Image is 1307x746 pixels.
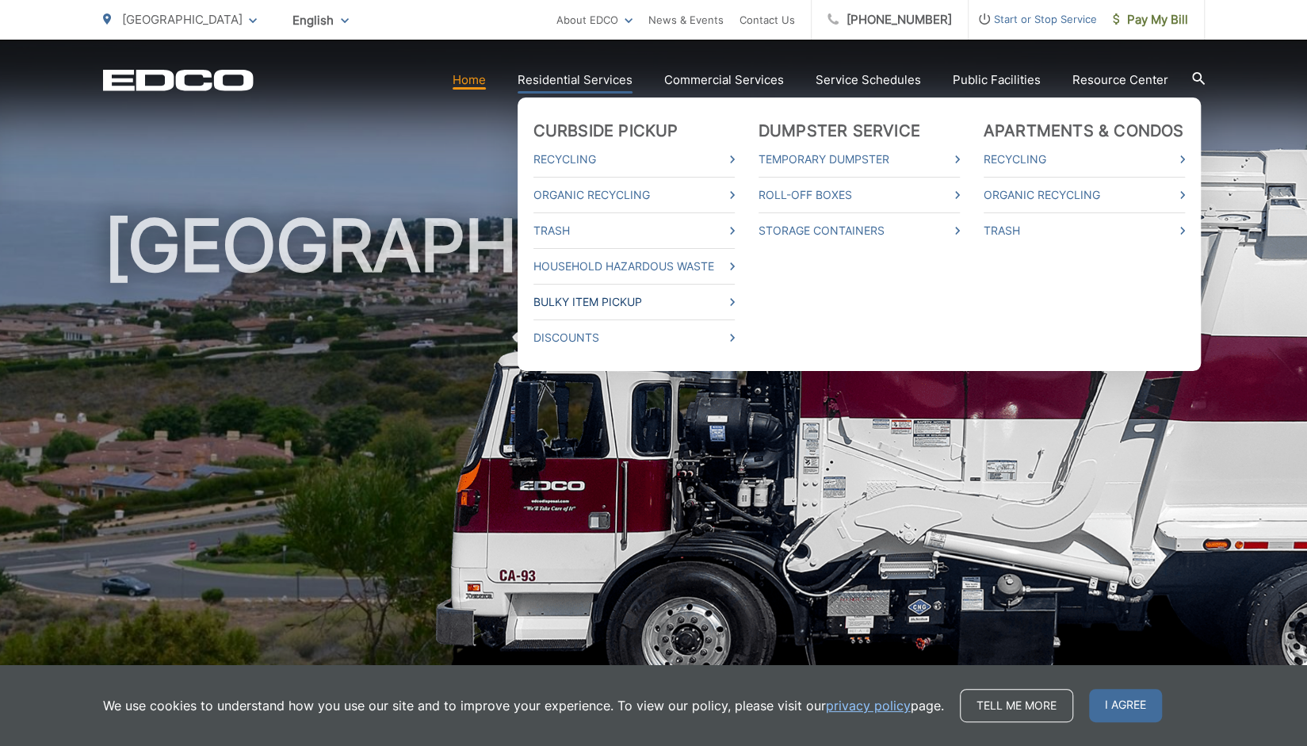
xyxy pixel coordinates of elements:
h1: [GEOGRAPHIC_DATA] [103,206,1205,708]
span: English [281,6,361,34]
a: Organic Recycling [533,186,735,205]
a: Discounts [533,328,735,347]
a: Trash [533,221,735,240]
a: Temporary Dumpster [759,150,960,169]
a: Dumpster Service [759,121,920,140]
a: Apartments & Condos [984,121,1184,140]
a: EDCD logo. Return to the homepage. [103,69,254,91]
a: About EDCO [556,10,632,29]
a: Contact Us [739,10,795,29]
a: Curbside Pickup [533,121,678,140]
p: We use cookies to understand how you use our site and to improve your experience. To view our pol... [103,696,944,715]
a: Home [453,71,486,90]
a: Storage Containers [759,221,960,240]
a: Service Schedules [816,71,921,90]
a: Commercial Services [664,71,784,90]
span: Pay My Bill [1113,10,1188,29]
a: Recycling [984,150,1185,169]
a: Public Facilities [953,71,1041,90]
a: Roll-Off Boxes [759,186,960,205]
a: Trash [984,221,1185,240]
a: privacy policy [826,696,911,715]
a: Recycling [533,150,735,169]
a: News & Events [648,10,724,29]
span: [GEOGRAPHIC_DATA] [122,12,243,27]
a: Resource Center [1072,71,1168,90]
a: Residential Services [518,71,632,90]
a: Tell me more [960,689,1073,722]
a: Household Hazardous Waste [533,257,735,276]
a: Organic Recycling [984,186,1185,205]
a: Bulky Item Pickup [533,293,735,312]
